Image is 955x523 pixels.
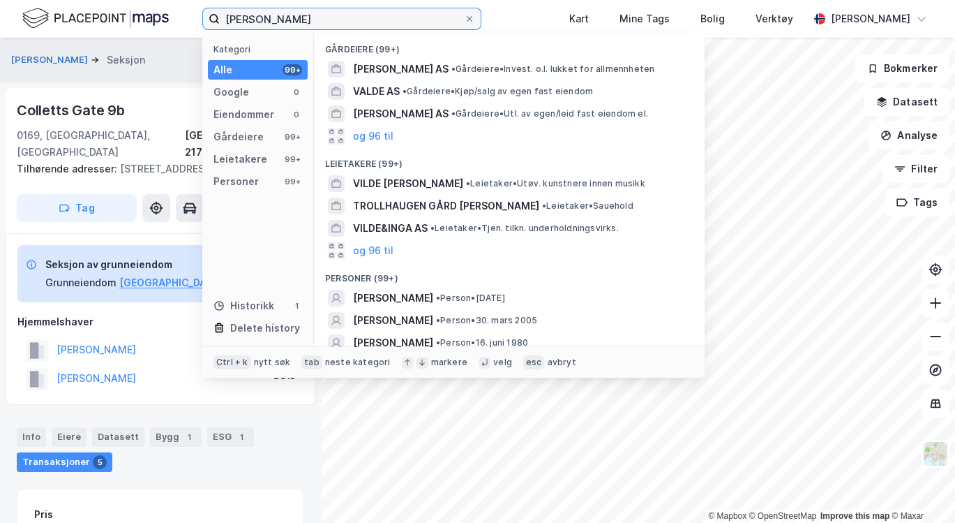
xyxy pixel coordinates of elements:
div: [PERSON_NAME] [831,10,910,27]
span: Leietaker • Tjen. tilkn. underholdningsvirks. [430,223,619,234]
span: • [451,108,456,119]
div: Datasett [92,427,144,447]
div: Eiere [52,427,87,447]
div: Seksjon av grunneiendom [45,256,262,273]
span: • [436,315,440,325]
span: • [542,200,546,211]
button: Tag [17,194,137,222]
div: Google [213,84,249,101]
div: [GEOGRAPHIC_DATA], 217/49/0/15 [185,127,304,161]
button: [PERSON_NAME] [11,53,91,67]
div: 99+ [283,64,302,75]
span: VILDE&INGA AS [353,220,428,237]
button: Filter [882,155,949,183]
span: [PERSON_NAME] AS [353,61,449,78]
div: 99+ [283,176,302,187]
span: Person • 16. juni 1980 [436,337,528,348]
button: [GEOGRAPHIC_DATA], 217/49 [119,274,262,291]
div: Personer (99+) [314,262,705,287]
div: Kategori [213,44,308,54]
div: Delete history [230,320,300,337]
div: Seksjon [107,52,145,68]
div: Leietakere [213,151,267,168]
span: [PERSON_NAME] [353,334,433,351]
div: neste kategori [325,357,391,368]
div: Hjemmelshaver [17,314,303,330]
iframe: Chat Widget [885,456,955,523]
div: esc [523,355,545,369]
button: Datasett [864,88,949,116]
img: logo.f888ab2527a4732fd821a326f86c7f29.svg [22,6,169,31]
div: Gårdeiere (99+) [314,33,705,58]
div: 99+ [283,131,302,142]
span: [PERSON_NAME] [353,290,433,307]
input: Søk på adresse, matrikkel, gårdeiere, leietakere eller personer [220,8,464,29]
span: Leietaker • Utøv. kunstnere innen musikk [466,178,645,189]
span: Tilhørende adresser: [17,163,120,175]
div: 0 [291,87,302,98]
button: Analyse [868,121,949,149]
div: Gårdeiere [213,128,264,145]
span: Person • 30. mars 2005 [436,315,537,326]
div: 1 [234,430,248,444]
span: • [451,64,456,74]
span: • [436,293,440,303]
span: Leietaker • Sauehold [542,200,633,212]
div: Ctrl + k [213,355,251,369]
div: Historikk [213,297,274,314]
span: [PERSON_NAME] [353,312,433,329]
div: velg [493,357,512,368]
div: 1 [182,430,196,444]
div: Info [17,427,46,447]
div: Personer [213,173,259,190]
span: Person • [DATE] [436,293,505,304]
div: 99+ [283,154,302,165]
div: Grunneiendom [45,274,116,291]
a: Improve this map [820,511,889,521]
div: Alle [213,61,232,78]
span: • [466,178,470,189]
div: Pris [34,506,53,523]
div: Colletts Gate 9b [17,99,128,121]
div: 5 [93,455,107,469]
a: Mapbox [708,511,746,521]
span: VALDE AS [353,83,400,100]
span: [PERSON_NAME] AS [353,105,449,122]
div: avbryt [547,357,576,368]
button: Tags [885,189,949,216]
div: Transaksjoner [17,452,112,472]
div: Eiendommer [213,106,274,123]
div: 0169, [GEOGRAPHIC_DATA], [GEOGRAPHIC_DATA] [17,127,185,161]
div: 0 [291,109,302,120]
span: VILDE [PERSON_NAME] [353,175,463,192]
span: Gårdeiere • Utl. av egen/leid fast eiendom el. [451,108,648,119]
button: Bokmerker [855,54,949,82]
span: • [436,337,440,348]
span: Gårdeiere • Invest. o.l. lukket for allmennheten [451,64,654,75]
div: nytt søk [254,357,291,368]
div: Kart [569,10,589,27]
div: Leietakere (99+) [314,147,705,172]
div: markere [431,357,467,368]
div: Verktøy [755,10,793,27]
img: Z [922,441,949,467]
div: Bolig [700,10,725,27]
div: ESG [207,427,254,447]
button: og 96 til [353,128,393,145]
span: TROLLHAUGEN GÅRD [PERSON_NAME] [353,198,539,214]
button: og 96 til [353,242,393,259]
span: • [403,86,407,96]
div: [STREET_ADDRESS] [17,161,293,177]
a: OpenStreetMap [749,511,817,521]
div: Bygg [150,427,202,447]
div: Mine Tags [619,10,670,27]
span: • [430,223,435,233]
span: Gårdeiere • Kjøp/salg av egen fast eiendom [403,86,593,97]
div: 1 [291,300,302,311]
div: tab [301,355,322,369]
